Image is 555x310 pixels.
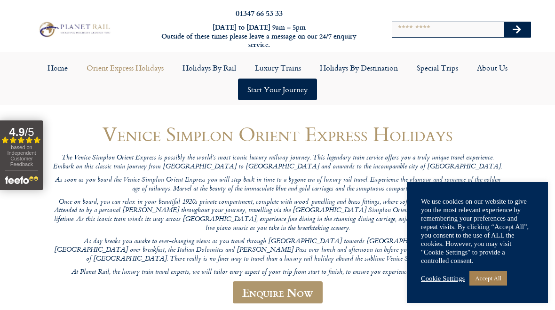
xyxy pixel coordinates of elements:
[173,57,246,79] a: Holidays by Rail
[504,22,531,37] button: Search
[407,57,468,79] a: Special Trips
[421,197,534,265] div: We use cookies on our website to give you the most relevant experience by remembering your prefer...
[310,57,407,79] a: Holidays by Destination
[246,57,310,79] a: Luxury Trains
[238,79,317,100] a: Start your Journey
[468,57,517,79] a: About Us
[36,20,111,39] img: Planet Rail Train Holidays Logo
[52,268,503,277] p: At Planet Rail, the luxury train travel experts, we will tailor every aspect of your trip from st...
[38,57,77,79] a: Home
[151,23,368,49] h6: [DATE] to [DATE] 9am – 5pm Outside of these times please leave a message on our 24/7 enquiry serv...
[236,8,283,18] a: 01347 66 53 33
[77,57,173,79] a: Orient Express Holidays
[5,57,550,100] nav: Menu
[52,238,503,264] p: As day breaks you awake to ever-changing views as you travel through [GEOGRAPHIC_DATA] towards [G...
[52,154,503,171] p: The Venice Simplon Orient Express is possibly the world’s most iconic luxury railway journey. Thi...
[421,274,465,283] a: Cookie Settings
[233,281,323,303] a: Enquire Now
[469,271,507,286] a: Accept All
[52,176,503,193] p: As soon as you board the Venice Simplon Orient Express you will step back in time to a bygone era...
[52,123,503,145] h1: Venice Simplon Orient Express Holidays
[52,198,503,233] p: Once on board, you can relax in your beautiful 1920s private compartment, complete with wood-pane...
